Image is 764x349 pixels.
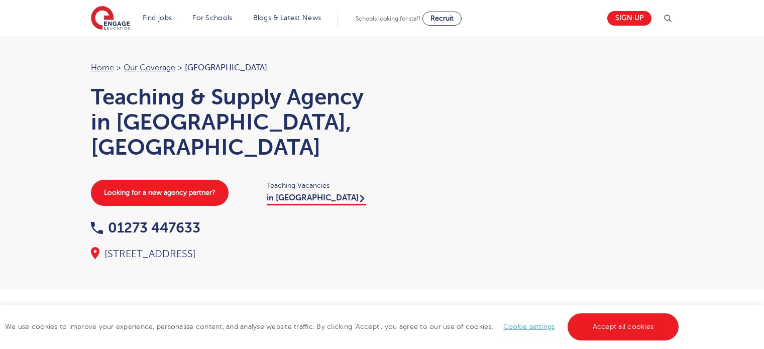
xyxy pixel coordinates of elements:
[568,313,679,340] a: Accept all cookies
[91,61,372,74] nav: breadcrumb
[192,14,232,22] a: For Schools
[91,6,130,31] img: Engage Education
[91,63,114,72] a: Home
[356,15,420,22] span: Schools looking for staff
[253,14,321,22] a: Blogs & Latest News
[91,180,229,206] a: Looking for a new agency partner?
[117,63,121,72] span: >
[430,15,454,22] span: Recruit
[267,180,372,191] span: Teaching Vacancies
[422,12,462,26] a: Recruit
[91,220,200,236] a: 01273 447633
[267,193,366,205] a: in [GEOGRAPHIC_DATA]
[178,63,182,72] span: >
[91,247,372,261] div: [STREET_ADDRESS]
[143,14,172,22] a: Find jobs
[503,323,555,330] a: Cookie settings
[91,84,372,160] h1: Teaching & Supply Agency in [GEOGRAPHIC_DATA], [GEOGRAPHIC_DATA]
[124,63,175,72] a: Our coverage
[5,323,681,330] span: We use cookies to improve your experience, personalise content, and analyse website traffic. By c...
[607,11,651,26] a: Sign up
[185,63,267,72] span: [GEOGRAPHIC_DATA]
